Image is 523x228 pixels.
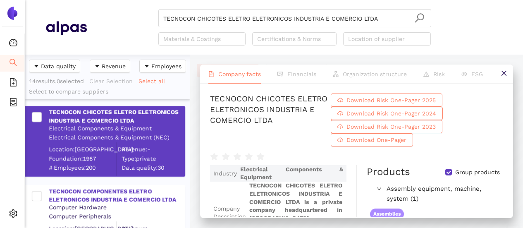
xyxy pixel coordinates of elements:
button: cloud-downloadDownload One-Pager [331,133,413,146]
div: TECNOCON CHICOTES ELETRO ELETRONICOS INDUSTRIA E COMERCIO LTDA [210,94,329,146]
div: Select to compare suppliers [29,88,186,96]
div: Electrical Components & Equipment (NEC) [49,133,184,142]
span: Organization structure [343,71,407,77]
div: Location: [GEOGRAPHIC_DATA] [49,146,116,154]
span: star [256,153,265,161]
button: cloud-downloadDownload Risk One-Pager 2024 [331,107,443,120]
span: cloud-download [337,110,343,117]
span: fund-view [277,71,283,77]
span: file-text [208,71,214,77]
div: Computer Hardware [49,204,184,212]
button: caret-downEmployees [139,60,186,73]
div: TECNOCON COMPONENTES ELETRO ELETRONICOS INDUSTRIA E COMERCIO LTDA [49,187,184,204]
span: container [9,95,17,112]
span: star [233,153,241,161]
button: caret-downRevenue [90,60,130,73]
span: Download Risk One-Pager 2025 [346,96,436,105]
span: Download Risk One-Pager 2024 [346,109,436,118]
span: Assemblies [370,209,404,220]
span: search [414,13,425,23]
button: caret-downData quality [29,60,80,73]
span: cloud-download [337,137,343,144]
span: Select all [139,77,165,86]
span: search [9,55,17,72]
span: ESG [471,71,483,77]
span: Type: private [122,155,184,163]
span: Download Risk One-Pager 2023 [346,122,436,131]
span: dashboard [9,36,17,52]
span: Download One-Pager [346,135,406,144]
span: Company facts [218,71,261,77]
span: star [210,153,218,161]
span: Risk [433,71,445,77]
span: Data quality: 30 [122,163,184,172]
div: Computer Peripherals [49,212,184,221]
span: right [377,186,382,191]
button: close [494,65,513,83]
span: cloud-download [337,124,343,130]
div: TECNOCON CHICOTES ELETRO ELETRONICOS INDUSTRIA E COMERCIO LTDA [49,108,184,125]
span: star [222,153,230,161]
span: Group products [452,168,503,177]
span: setting [9,206,17,223]
span: Financials [287,71,316,77]
span: apartment [333,71,339,77]
div: Electrical Components & Equipment [49,125,184,133]
span: cloud-download [337,97,343,104]
span: Assembly equipment, machine, system (1) [387,184,499,204]
img: Logo [6,7,19,20]
span: # Employees: 200 [49,163,116,172]
span: caret-down [94,63,100,70]
span: file-add [9,75,17,92]
span: Electrical Components & Equipment [240,166,343,182]
span: warning [423,71,429,77]
span: Data quality [41,62,76,71]
span: Employees [151,62,181,71]
span: Company Description [213,205,246,221]
span: Foundation: 1987 [49,155,116,163]
img: Homepage [45,17,87,38]
button: Select all [138,74,170,88]
div: Products [367,165,410,179]
button: cloud-downloadDownload Risk One-Pager 2023 [331,120,442,133]
span: caret-down [33,63,39,70]
button: Clear Selection [89,74,138,88]
div: Revenue: - [122,146,184,154]
span: 14 results, 0 selected [29,78,84,84]
button: cloud-downloadDownload Risk One-Pager 2025 [331,94,442,107]
span: Industry [213,170,237,178]
span: close [501,70,507,77]
span: Revenue [102,62,126,71]
span: eye [461,71,467,77]
span: caret-down [144,63,150,70]
div: Assembly equipment, machine, system (1) [367,182,502,205]
span: star [245,153,253,161]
